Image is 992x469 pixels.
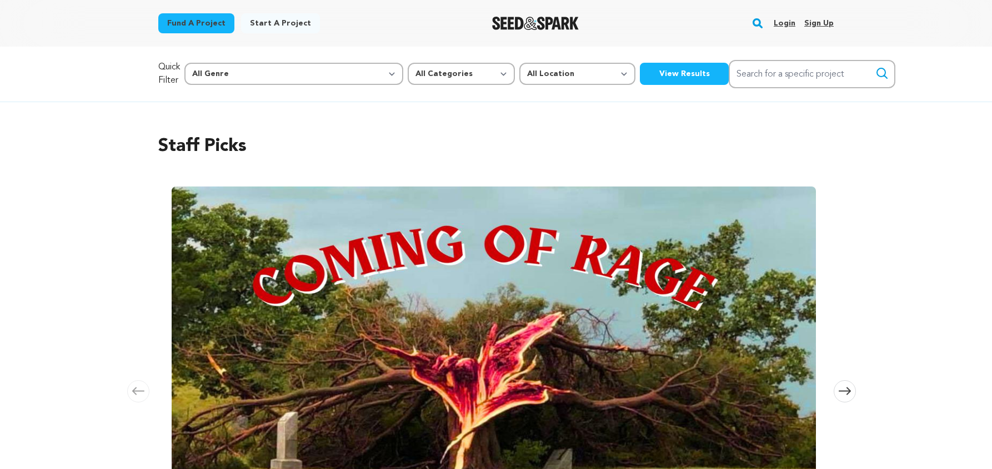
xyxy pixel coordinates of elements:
[774,14,795,32] a: Login
[804,14,834,32] a: Sign up
[158,60,180,87] p: Quick Filter
[729,60,895,88] input: Search for a specific project
[241,13,320,33] a: Start a project
[492,17,579,30] a: Seed&Spark Homepage
[640,63,729,85] button: View Results
[158,133,834,160] h2: Staff Picks
[492,17,579,30] img: Seed&Spark Logo Dark Mode
[158,13,234,33] a: Fund a project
